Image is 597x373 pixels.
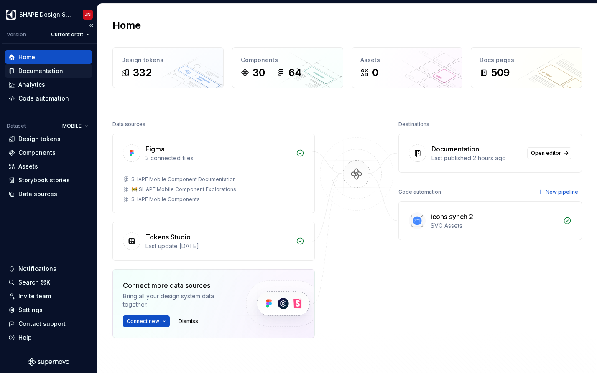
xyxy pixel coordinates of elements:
a: Assets0 [352,47,463,88]
div: Data sources [18,190,57,198]
div: Invite team [18,292,51,300]
div: Settings [18,306,43,314]
div: Destinations [398,118,429,130]
button: SHAPE Design SystemJN [2,5,95,23]
a: Components3064 [232,47,343,88]
div: 3 connected files [145,154,291,162]
span: Connect new [127,318,159,325]
div: Help [18,333,32,342]
div: Components [241,56,334,64]
a: Home [5,50,92,64]
span: Current draft [51,31,83,38]
button: Current draft [47,29,94,40]
h2: Home [112,19,141,32]
a: Settings [5,303,92,317]
div: SVG Assets [431,222,558,230]
div: Assets [360,56,454,64]
div: Home [18,53,35,61]
button: New pipeline [535,186,582,198]
div: Bring all your design system data together. [123,292,232,309]
div: 30 [253,66,265,79]
a: Assets [5,160,92,173]
div: Dataset [7,123,26,129]
a: Data sources [5,187,92,201]
button: Contact support [5,317,92,330]
div: SHAPE Mobile Components [131,196,200,203]
div: Code automation [398,186,441,198]
a: Storybook stories [5,174,92,187]
a: Documentation [5,64,92,78]
button: Search ⌘K [5,276,92,289]
a: Design tokens332 [112,47,224,88]
div: Design tokens [121,56,215,64]
div: Components [18,149,56,157]
img: 1131f18f-9b94-42a4-847a-eabb54481545.png [6,10,16,20]
button: Dismiss [175,315,202,327]
div: Design tokens [18,135,61,143]
button: Collapse sidebar [85,20,97,31]
a: Invite team [5,290,92,303]
div: 64 [288,66,302,79]
a: Docs pages509 [471,47,582,88]
div: SHAPE Mobile Component Documentation [131,176,236,183]
div: 509 [491,66,510,79]
div: 0 [372,66,378,79]
span: Open editor [531,150,561,156]
svg: Supernova Logo [28,358,69,366]
span: Dismiss [179,318,198,325]
div: Docs pages [480,56,573,64]
div: 332 [133,66,152,79]
button: Connect new [123,315,170,327]
div: Tokens Studio [145,232,191,242]
div: 🚧 SHAPE Mobile Component Explorations [131,186,236,193]
div: Analytics [18,81,45,89]
button: MOBILE [59,120,92,132]
div: Documentation [18,67,63,75]
div: Storybook stories [18,176,70,184]
button: Help [5,331,92,344]
div: Notifications [18,265,56,273]
a: Tokens StudioLast update [DATE] [112,222,315,261]
div: Data sources [112,118,145,130]
div: Last published 2 hours ago [431,154,522,162]
a: Design tokens [5,132,92,146]
div: SHAPE Design System [19,10,73,19]
span: New pipeline [546,189,578,195]
a: Figma3 connected filesSHAPE Mobile Component Documentation🚧 SHAPE Mobile Component ExplorationsSH... [112,134,315,213]
button: Notifications [5,262,92,275]
div: Last update [DATE] [145,242,291,250]
a: Open editor [527,147,571,159]
div: Search ⌘K [18,278,50,287]
a: Code automation [5,92,92,105]
div: Assets [18,162,38,171]
div: Connect more data sources [123,280,232,290]
div: Code automation [18,94,69,103]
div: Figma [145,144,165,154]
div: Version [7,31,26,38]
a: Components [5,146,92,159]
div: icons synch 2 [431,212,473,222]
a: Analytics [5,78,92,91]
div: JN [85,11,91,18]
span: MOBILE [62,123,82,129]
div: Contact support [18,320,66,328]
div: Documentation [431,144,479,154]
